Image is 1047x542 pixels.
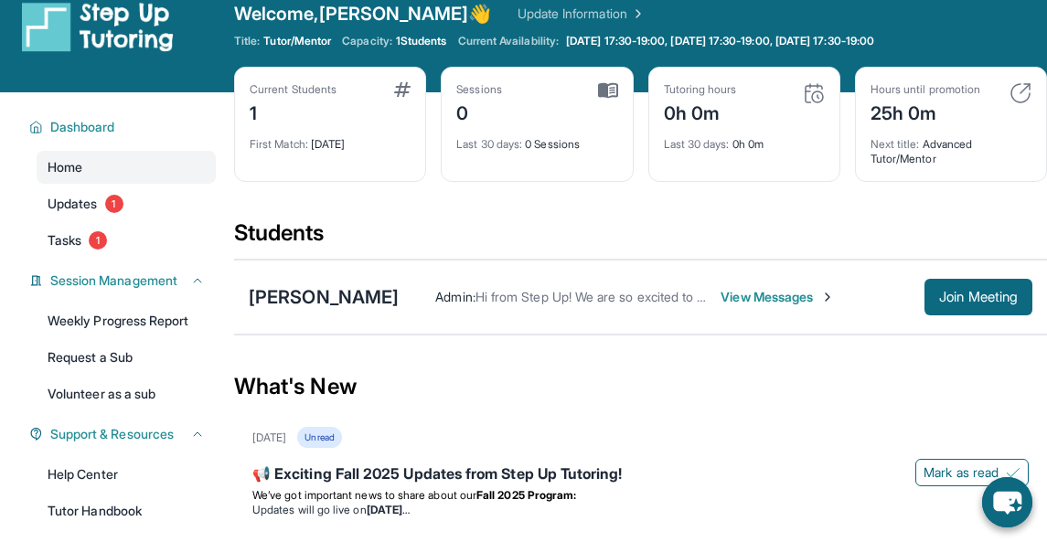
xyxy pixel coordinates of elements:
[924,463,999,482] span: Mark as read
[43,271,205,290] button: Session Management
[982,477,1032,527] button: chat-button
[50,271,177,290] span: Session Management
[263,34,331,48] span: Tutor/Mentor
[234,346,1047,427] div: What's New
[48,195,98,213] span: Updates
[458,34,559,48] span: Current Availability:
[456,137,522,151] span: Last 30 days :
[566,34,874,48] span: [DATE] 17:30-19:00, [DATE] 17:30-19:00, [DATE] 17:30-19:00
[37,341,216,374] a: Request a Sub
[939,292,1018,303] span: Join Meeting
[50,425,174,443] span: Support & Resources
[250,97,337,126] div: 1
[234,34,260,48] span: Title:
[250,82,337,97] div: Current Students
[915,459,1029,486] button: Mark as read
[871,137,920,151] span: Next title :
[234,218,1047,259] div: Students
[456,126,617,152] div: 0 Sessions
[250,137,308,151] span: First Match :
[43,118,205,136] button: Dashboard
[598,82,618,99] img: card
[22,1,174,52] img: logo
[476,488,576,502] strong: Fall 2025 Program:
[871,82,980,97] div: Hours until promotion
[435,289,475,304] span: Admin :
[48,158,82,176] span: Home
[48,231,81,250] span: Tasks
[803,82,825,104] img: card
[297,427,341,448] div: Unread
[37,377,216,410] a: Volunteer as a sub
[664,97,737,126] div: 0h 0m
[627,5,646,23] img: Chevron Right
[252,488,476,502] span: We’ve got important news to share about our
[396,34,447,48] span: 1 Students
[37,304,216,337] a: Weekly Progress Report
[89,231,107,250] span: 1
[871,97,980,126] div: 25h 0m
[664,126,825,152] div: 0h 0m
[342,34,392,48] span: Capacity:
[664,82,737,97] div: Tutoring hours
[871,126,1031,166] div: Advanced Tutor/Mentor
[37,187,216,220] a: Updates1
[37,224,216,257] a: Tasks1
[43,425,205,443] button: Support & Resources
[721,288,835,306] span: View Messages
[1010,82,1031,104] img: card
[1006,465,1020,480] img: Mark as read
[250,126,411,152] div: [DATE]
[456,82,502,97] div: Sessions
[518,5,646,23] a: Update Information
[456,97,502,126] div: 0
[50,118,115,136] span: Dashboard
[105,195,123,213] span: 1
[252,462,1029,488] div: 📢 Exciting Fall 2025 Updates from Step Up Tutoring!
[924,279,1032,315] button: Join Meeting
[394,82,411,97] img: card
[664,137,730,151] span: Last 30 days :
[252,430,286,445] div: [DATE]
[820,290,835,304] img: Chevron-Right
[37,494,216,527] a: Tutor Handbook
[37,151,216,184] a: Home
[252,503,1029,517] li: Updates will go live on
[234,1,492,27] span: Welcome, [PERSON_NAME] 👋
[562,34,878,48] a: [DATE] 17:30-19:00, [DATE] 17:30-19:00, [DATE] 17:30-19:00
[367,503,410,516] strong: [DATE]
[37,458,216,491] a: Help Center
[249,284,399,310] div: [PERSON_NAME]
